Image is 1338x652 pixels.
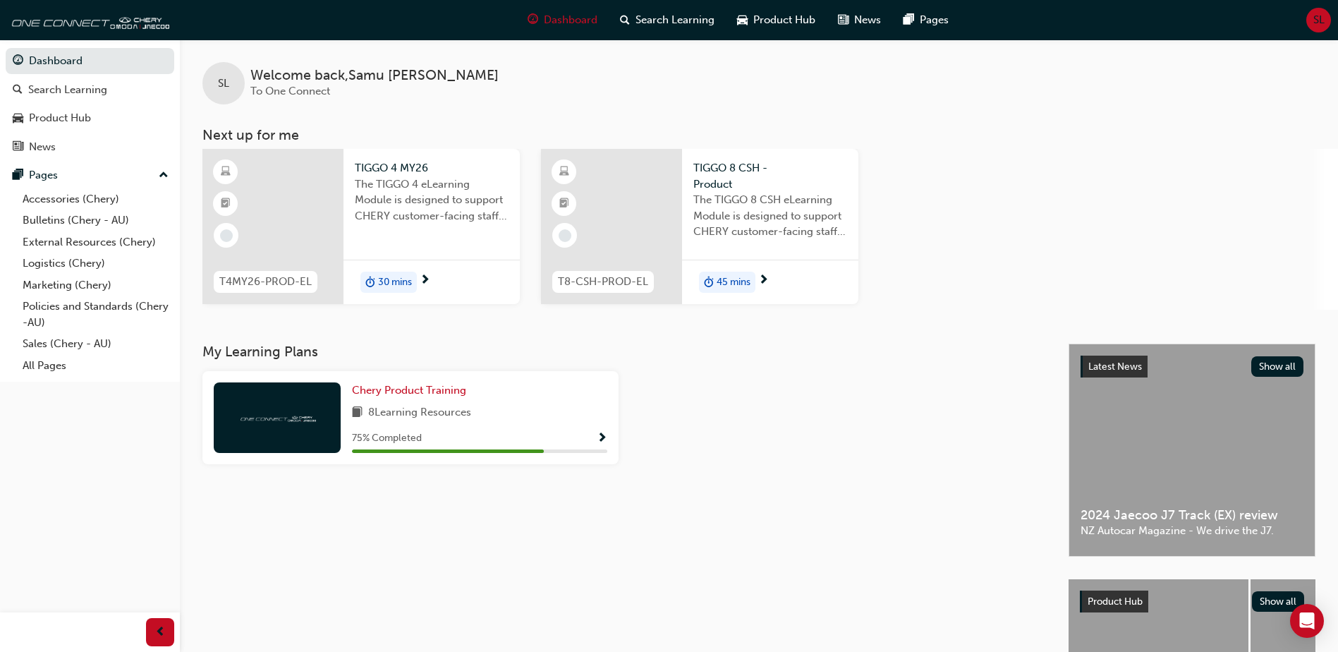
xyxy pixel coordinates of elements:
[854,12,881,28] span: News
[6,162,174,188] button: Pages
[1080,591,1304,613] a: Product HubShow all
[559,195,569,213] span: booktick-icon
[1081,523,1303,539] span: NZ Autocar Magazine - We drive the J7.
[559,163,569,181] span: learningResourceType_ELEARNING-icon
[221,163,231,181] span: learningResourceType_ELEARNING-icon
[726,6,827,35] a: car-iconProduct Hub
[17,274,174,296] a: Marketing (Chery)
[753,12,815,28] span: Product Hub
[159,167,169,185] span: up-icon
[17,210,174,231] a: Bulletins (Chery - AU)
[6,105,174,131] a: Product Hub
[219,274,312,290] span: T4MY26-PROD-EL
[620,11,630,29] span: search-icon
[920,12,949,28] span: Pages
[6,77,174,103] a: Search Learning
[13,84,23,97] span: search-icon
[13,141,23,154] span: news-icon
[29,110,91,126] div: Product Hub
[827,6,892,35] a: news-iconNews
[1252,591,1305,612] button: Show all
[892,6,960,35] a: pages-iconPages
[28,82,107,98] div: Search Learning
[1306,8,1331,32] button: SL
[378,274,412,291] span: 30 mins
[1290,604,1324,638] div: Open Intercom Messenger
[17,333,174,355] a: Sales (Chery - AU)
[218,76,229,92] span: SL
[13,112,23,125] span: car-icon
[904,11,914,29] span: pages-icon
[704,273,714,291] span: duration-icon
[352,430,422,447] span: 75 % Completed
[6,134,174,160] a: News
[13,55,23,68] span: guage-icon
[180,127,1338,143] h3: Next up for me
[1251,356,1304,377] button: Show all
[541,149,858,304] a: T8-CSH-PROD-ELTIGGO 8 CSH - ProductThe TIGGO 8 CSH eLearning Module is designed to support CHERY ...
[202,344,1046,360] h3: My Learning Plans
[202,149,520,304] a: T4MY26-PROD-ELTIGGO 4 MY26The TIGGO 4 eLearning Module is designed to support CHERY customer-faci...
[250,85,330,97] span: To One Connect
[352,404,363,422] span: book-icon
[1313,12,1325,28] span: SL
[635,12,714,28] span: Search Learning
[758,274,769,287] span: next-icon
[528,11,538,29] span: guage-icon
[250,68,499,84] span: Welcome back , Samu [PERSON_NAME]
[597,433,607,445] span: Show Progress
[17,231,174,253] a: External Resources (Chery)
[1081,356,1303,378] a: Latest NewsShow all
[352,384,466,397] span: Chery Product Training
[13,169,23,182] span: pages-icon
[737,11,748,29] span: car-icon
[597,430,607,447] button: Show Progress
[17,253,174,274] a: Logistics (Chery)
[29,139,56,155] div: News
[1088,361,1142,373] span: Latest News
[368,404,471,422] span: 8 Learning Resources
[17,296,174,333] a: Policies and Standards (Chery -AU)
[693,160,847,192] span: TIGGO 8 CSH - Product
[693,192,847,240] span: The TIGGO 8 CSH eLearning Module is designed to support CHERY customer-facing staff with the prod...
[558,274,648,290] span: T8-CSH-PROD-EL
[221,195,231,213] span: booktick-icon
[6,45,174,162] button: DashboardSearch LearningProduct HubNews
[717,274,750,291] span: 45 mins
[355,176,509,224] span: The TIGGO 4 eLearning Module is designed to support CHERY customer-facing staff with the product ...
[1081,507,1303,524] span: 2024 Jaecoo J7 Track (EX) review
[220,229,233,242] span: learningRecordVerb_NONE-icon
[838,11,849,29] span: news-icon
[238,411,316,424] img: oneconnect
[516,6,609,35] a: guage-iconDashboard
[7,6,169,34] img: oneconnect
[17,188,174,210] a: Accessories (Chery)
[1088,596,1143,608] span: Product Hub
[1069,344,1315,557] a: Latest NewsShow all2024 Jaecoo J7 Track (EX) reviewNZ Autocar Magazine - We drive the J7.
[155,624,166,641] span: prev-icon
[29,167,58,183] div: Pages
[609,6,726,35] a: search-iconSearch Learning
[544,12,597,28] span: Dashboard
[420,274,430,287] span: next-icon
[559,229,571,242] span: learningRecordVerb_NONE-icon
[365,273,375,291] span: duration-icon
[352,382,472,399] a: Chery Product Training
[355,160,509,176] span: TIGGO 4 MY26
[17,355,174,377] a: All Pages
[6,48,174,74] a: Dashboard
